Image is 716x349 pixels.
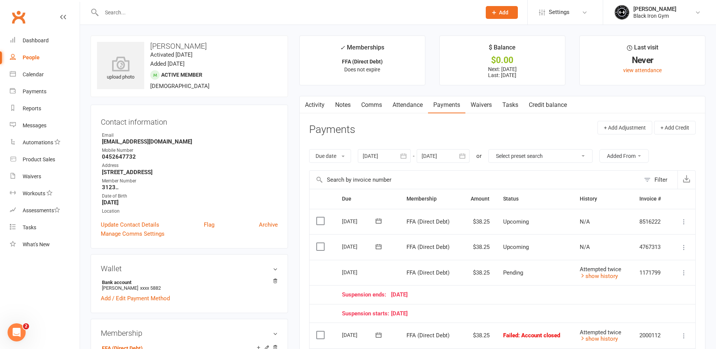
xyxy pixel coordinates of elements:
i: ✓ [340,44,345,51]
div: Messages [23,122,46,128]
button: Due date [309,149,351,163]
th: Membership [400,189,461,208]
div: Payments [23,88,46,94]
a: Archive [259,220,278,229]
th: Due [335,189,400,208]
a: Payments [428,96,465,114]
input: Search... [99,7,476,18]
a: Activity [300,96,330,114]
span: N/A [580,244,590,250]
span: Settings [549,4,570,21]
a: Product Sales [10,151,80,168]
h3: Payments [309,124,355,136]
div: Black Iron Gym [633,12,676,19]
button: Add [486,6,518,19]
div: Never [587,56,698,64]
iframe: Intercom live chat [8,323,26,341]
span: FFA (Direct Debt) [407,269,450,276]
span: xxxx 5882 [140,285,161,291]
div: Dashboard [23,37,49,43]
p: Next: [DATE] Last: [DATE] [447,66,558,78]
div: Date of Birth [102,193,278,200]
div: Location [102,208,278,215]
a: Waivers [10,168,80,185]
a: Attendance [387,96,428,114]
div: [DATE] [342,329,377,341]
a: Update Contact Details [101,220,159,229]
div: [DATE] [342,310,664,317]
div: Member Number [102,178,278,185]
div: [DATE] [342,241,377,252]
td: 4767313 [633,234,671,260]
h3: Contact information [101,115,278,126]
a: Reports [10,100,80,117]
div: Workouts [23,190,45,196]
a: Credit balance [524,96,572,114]
span: Attempted twice [580,329,621,336]
div: $0.00 [447,56,558,64]
a: Waivers [465,96,497,114]
a: Add / Edit Payment Method [101,294,170,303]
li: [PERSON_NAME] [101,278,278,292]
strong: [EMAIL_ADDRESS][DOMAIN_NAME] [102,138,278,145]
a: Dashboard [10,32,80,49]
a: Clubworx [9,8,28,26]
a: Assessments [10,202,80,219]
div: Mobile Number [102,147,278,154]
div: Reports [23,105,41,111]
a: People [10,49,80,66]
td: $38.25 [461,209,496,235]
th: Invoice # [633,189,671,208]
span: FFA (Direct Debt) [407,218,450,225]
button: + Add Credit [654,121,696,134]
a: Calendar [10,66,80,83]
span: Upcoming [503,218,529,225]
a: Manage Comms Settings [101,229,165,238]
div: Email [102,132,278,139]
span: Pending [503,269,523,276]
h3: Membership [101,329,278,337]
div: Waivers [23,173,41,179]
a: show history [580,335,618,342]
a: Automations [10,134,80,151]
div: Last visit [627,43,658,56]
div: Product Sales [23,156,55,162]
div: Address [102,162,278,169]
td: $38.25 [461,323,496,348]
td: 2000112 [633,323,671,348]
a: Tasks [10,219,80,236]
span: Add [499,9,508,15]
div: or [476,151,482,161]
a: Workouts [10,185,80,202]
time: Added [DATE] [150,60,185,67]
div: Assessments [23,207,60,213]
div: [DATE] [342,266,377,278]
a: Comms [356,96,387,114]
div: $ Balance [489,43,516,56]
span: 2 [23,323,29,329]
time: Activated [DATE] [150,51,192,58]
strong: Bank account [102,280,274,285]
td: $38.25 [461,260,496,286]
span: Attempted twice [580,266,621,273]
th: Status [496,189,573,208]
div: Filter [654,175,667,184]
td: 8516222 [633,209,671,235]
h3: Wallet [101,264,278,273]
span: Suspension starts: [342,310,391,317]
a: Notes [330,96,356,114]
strong: [DATE] [102,199,278,206]
span: N/A [580,218,590,225]
strong: 3123.. [102,184,278,191]
div: [PERSON_NAME] [633,6,676,12]
div: Automations [23,139,53,145]
strong: [STREET_ADDRESS] [102,169,278,176]
td: $38.25 [461,234,496,260]
span: Upcoming [503,244,529,250]
span: Failed [503,332,560,339]
a: Flag [204,220,214,229]
span: : Account closed [518,332,560,339]
a: Payments [10,83,80,100]
a: What's New [10,236,80,253]
div: Calendar [23,71,44,77]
